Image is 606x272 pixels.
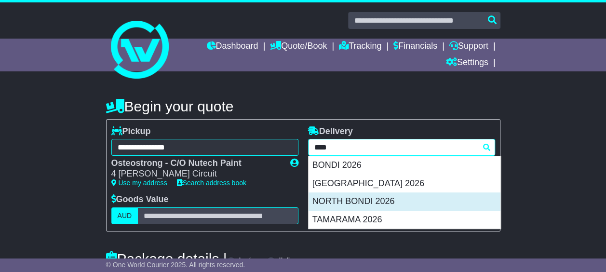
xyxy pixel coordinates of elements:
[106,261,245,269] span: © One World Courier 2025. All rights reserved.
[111,158,281,169] div: Osteostrong - C/O Nutech Paint
[106,251,227,267] h4: Package details |
[239,256,262,267] label: kg/cm
[106,98,500,114] h4: Begin your quote
[339,39,381,55] a: Tracking
[449,39,488,55] a: Support
[309,192,500,211] div: NORTH BONDI 2026
[111,194,169,205] label: Goods Value
[308,139,495,156] typeahead: Please provide city
[111,179,167,187] a: Use my address
[309,156,500,175] div: BONDI 2026
[279,256,295,267] label: lb/in
[270,39,327,55] a: Quote/Book
[446,55,488,71] a: Settings
[111,169,281,179] div: 4 [PERSON_NAME] Circuit
[111,126,151,137] label: Pickup
[309,175,500,193] div: [GEOGRAPHIC_DATA] 2026
[309,211,500,229] div: TAMARAMA 2026
[308,126,353,137] label: Delivery
[177,179,246,187] a: Search address book
[111,207,138,224] label: AUD
[206,39,258,55] a: Dashboard
[393,39,437,55] a: Financials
